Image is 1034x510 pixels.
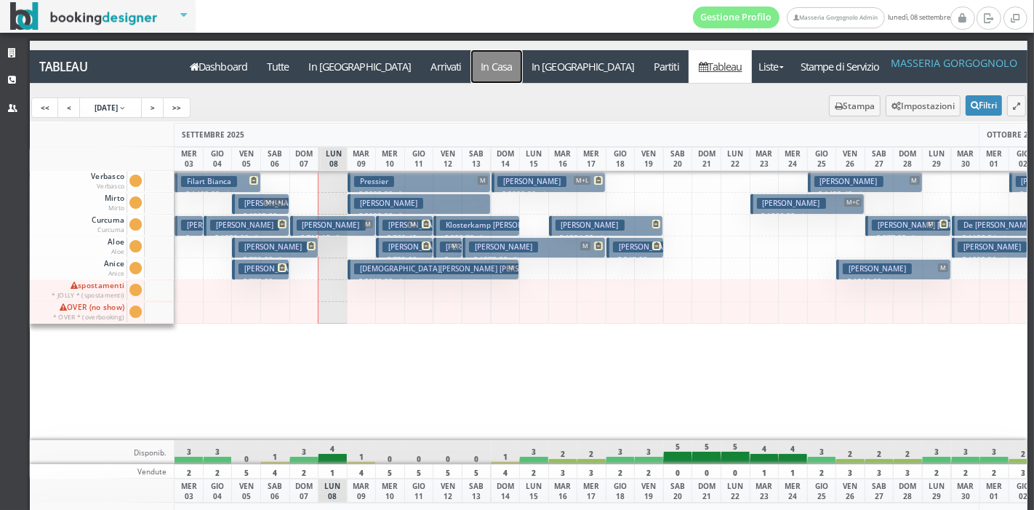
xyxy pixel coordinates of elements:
div: MAR 09 [347,479,377,503]
span: M [580,242,590,250]
div: 2 [289,464,319,479]
div: LUN 08 [318,479,348,503]
div: 2 [922,464,952,479]
div: 0 [375,440,405,464]
div: GIO 11 [404,479,434,503]
p: € 1409.40 [814,188,918,200]
div: 0 [404,440,434,464]
h3: [PERSON_NAME] [PERSON_NAME] | [PERSON_NAME] [181,220,376,231]
a: Liste [752,50,790,83]
small: 3 notti [249,234,273,243]
h3: [DEMOGRAPHIC_DATA][PERSON_NAME] [PERSON_NAME] | [PERSON_NAME] [354,263,629,274]
div: 2 [807,464,837,479]
span: M [938,263,948,272]
div: MAR 16 [548,479,578,503]
small: * JOLLY * (spostamenti) [52,291,125,299]
a: In [GEOGRAPHIC_DATA] [522,50,644,83]
div: 3 [634,440,664,464]
div: MER 03 [174,147,204,171]
div: 1 [318,464,348,479]
h3: Pressier [354,176,394,187]
div: 4 [778,440,808,464]
div: LUN 15 [519,479,549,503]
div: SAB 13 [462,479,492,503]
span: M [478,176,488,185]
span: SETTEMBRE 2025 [182,130,244,140]
button: Klosterkamp [PERSON_NAME] € 920.70 3 notti [433,215,519,236]
small: 3 notti [273,255,297,265]
div: 2 [835,440,865,464]
div: 5 [692,440,721,464]
a: In Casa [471,50,522,83]
div: MER 24 [778,479,808,503]
div: 2 [519,464,549,479]
div: MAR 30 [951,147,981,171]
div: Vendute [30,464,175,479]
div: 3 [893,464,923,479]
h3: [PERSON_NAME] [297,220,366,231]
p: € 540.00 [613,254,660,276]
button: [PERSON_NAME] [PERSON_NAME] € 540.00 2 notti [606,237,664,258]
span: M [910,176,920,185]
h3: Klosterkamp [PERSON_NAME] [440,220,556,231]
div: LUN 15 [519,147,549,171]
div: MER 01 [979,147,1009,171]
small: 4 notti [220,190,244,199]
span: Mirto [103,194,127,213]
h3: [PERSON_NAME] [440,242,509,252]
h3: [PERSON_NAME] [PERSON_NAME] [613,242,742,252]
div: 3 [835,464,865,479]
p: € 1468.88 [181,188,256,200]
div: 2 [951,464,981,479]
p: € 314.00 [440,254,457,300]
div: MER 01 [979,479,1009,503]
button: [PERSON_NAME] M € 1573.90 5 notti [462,237,606,258]
div: SAB 13 [462,147,492,171]
button: [DEMOGRAPHIC_DATA][PERSON_NAME] [PERSON_NAME] | [PERSON_NAME] M € 2070.00 6 notti [348,259,520,280]
button: [PERSON_NAME] M € 1200.60 4 notti [836,259,951,280]
p: € 770.00 [239,276,285,298]
div: 3 [289,440,319,464]
span: M+L [574,176,590,185]
div: 4 [318,440,348,464]
div: GIO 18 [606,479,636,503]
small: 4 notti [996,255,1021,265]
span: M [363,220,373,228]
button: Pressier M € 2092.50 5 notti [348,172,491,193]
div: SAB 27 [865,147,894,171]
div: VEN 26 [835,147,865,171]
div: DOM 28 [893,479,923,503]
div: VEN 19 [634,147,664,171]
div: 3 [548,464,578,479]
div: 0 [231,440,261,464]
button: [PERSON_NAME] [PERSON_NAME] M € 977.82 3 notti [865,215,951,236]
div: MER 24 [778,147,808,171]
div: GIO 04 [203,479,233,503]
span: Curcuma [89,215,127,235]
div: DOM 07 [289,479,319,503]
a: Masseria Gorgognolo Admin [787,7,884,28]
div: 3 [174,440,204,464]
div: MER 03 [174,479,204,503]
button: [PERSON_NAME] M € 314.00 [433,237,462,258]
div: DOM 14 [491,479,521,503]
div: SAB 20 [663,479,693,503]
small: 4 notti [594,234,619,243]
div: 5 [663,440,693,464]
small: 5 notti [393,212,417,221]
h3: [PERSON_NAME] [497,176,566,187]
a: << [31,97,59,118]
div: 0 [462,440,492,464]
small: Mirto [108,204,125,212]
p: € 2092.50 [354,188,486,200]
a: > [141,97,164,118]
div: 4 [347,464,377,479]
span: Verbasco [89,172,127,191]
div: 5 [404,464,434,479]
h3: [PERSON_NAME] [843,263,912,274]
div: 2 [577,440,606,464]
button: [PERSON_NAME] € 2092.50 5 notti [348,194,491,215]
p: € 1573.90 [469,254,601,266]
h3: [PERSON_NAME] [958,242,1027,252]
button: [PERSON_NAME] M € 716.10 3 notti [290,215,376,236]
